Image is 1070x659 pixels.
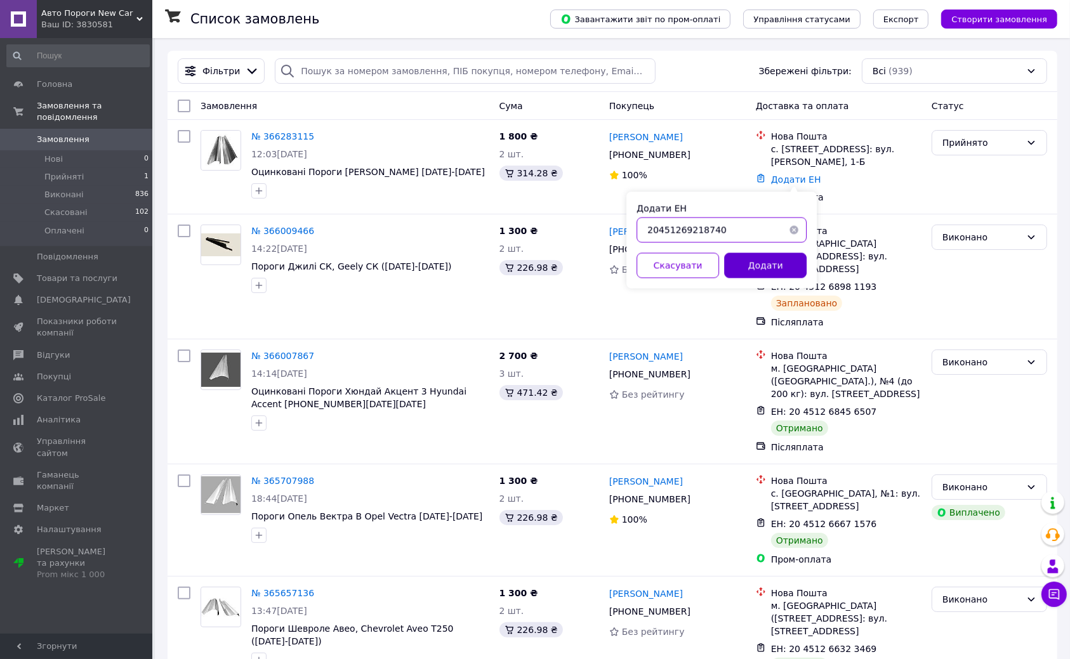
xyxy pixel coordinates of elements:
[37,393,105,404] span: Каталог ProSale
[499,606,524,616] span: 2 шт.
[37,569,117,580] div: Prom мікс 1 000
[609,131,683,143] a: [PERSON_NAME]
[37,469,117,492] span: Гаманець компанії
[201,476,241,514] img: Фото товару
[873,10,929,29] button: Експорт
[771,362,921,400] div: м. [GEOGRAPHIC_DATA] ([GEOGRAPHIC_DATA].), №4 (до 200 кг): вул. [STREET_ADDRESS]
[251,606,307,616] span: 13:47[DATE]
[251,588,314,598] a: № 365657136
[144,171,149,183] span: 1
[499,226,538,236] span: 1 300 ₴
[499,385,563,400] div: 471.42 ₴
[771,282,877,292] span: ЕН: 20 4512 6898 1193
[942,480,1021,494] div: Виконано
[201,349,241,390] a: Фото товару
[928,13,1057,23] a: Створити замовлення
[499,244,524,254] span: 2 шт.
[202,131,239,170] img: Фото товару
[201,589,241,625] img: Фото товару
[771,237,921,275] div: м. [GEOGRAPHIC_DATA] ([STREET_ADDRESS]: вул. [STREET_ADDRESS]
[37,294,131,306] span: [DEMOGRAPHIC_DATA]
[756,101,849,111] span: Доставка та оплата
[251,476,314,486] a: № 365707988
[499,131,538,141] span: 1 800 ₴
[37,100,152,123] span: Замовлення та повідомлення
[609,101,654,111] span: Покупець
[6,44,150,67] input: Пошук
[550,10,730,29] button: Завантажити звіт по пром-оплаті
[37,524,102,535] span: Налаштування
[771,644,877,654] span: ЕН: 20 4512 6632 3469
[499,588,538,598] span: 1 300 ₴
[607,603,693,620] div: [PHONE_NUMBER]
[135,207,149,218] span: 102
[609,475,683,488] a: [PERSON_NAME]
[771,474,921,487] div: Нова Пошта
[251,351,314,361] a: № 366007867
[942,355,1021,369] div: Виконано
[781,218,807,243] button: Очистить
[499,166,563,181] div: 314.28 ₴
[37,414,81,426] span: Аналітика
[771,296,843,311] div: Заплановано
[499,476,538,486] span: 1 300 ₴
[44,207,88,218] span: Скасовані
[201,130,241,171] a: Фото товару
[499,149,524,159] span: 2 шт.
[622,627,685,637] span: Без рейтингу
[771,407,877,417] span: ЕН: 20 4512 6845 6507
[144,225,149,237] span: 0
[873,65,886,77] span: Всі
[771,316,921,329] div: Післяплата
[37,349,70,361] span: Відгуки
[499,510,563,525] div: 226.98 ₴
[37,502,69,514] span: Маркет
[753,15,850,24] span: Управління статусами
[560,13,720,25] span: Завантажити звіт по пром-оплаті
[743,10,861,29] button: Управління статусами
[201,101,257,111] span: Замовлення
[44,153,63,165] span: Нові
[44,171,84,183] span: Прийняті
[37,436,117,459] span: Управління сайтом
[499,260,563,275] div: 226.98 ₴
[771,349,921,362] div: Нова Пошта
[37,371,71,382] span: Покупці
[201,225,241,265] a: Фото товару
[37,251,98,263] span: Повідомлення
[202,65,240,77] span: Фільтри
[942,592,1021,606] div: Виконано
[499,622,563,637] div: 226.98 ₴
[41,8,136,19] span: Авто Пороги New Car
[771,130,921,143] div: Нова Пошта
[771,421,828,436] div: Отримано
[607,240,693,258] div: [PHONE_NUMBER]
[201,474,241,515] a: Фото товару
[771,441,921,453] div: Післяплата
[251,261,452,271] a: Пороги Джилі СК, Geely СК ([DATE]-[DATE])
[637,253,719,278] button: Скасувати
[1041,582,1067,607] button: Чат з покупцем
[135,189,149,200] span: 836
[201,587,241,627] a: Фото товару
[44,189,84,200] span: Виконані
[883,15,919,24] span: Експорт
[37,273,117,284] span: Товари та послуги
[622,514,647,525] span: 100%
[37,316,117,339] span: Показники роботи компанії
[37,79,72,90] span: Головна
[771,519,877,529] span: ЕН: 20 4512 6667 1576
[607,146,693,164] div: [PHONE_NUMBER]
[144,153,149,165] span: 0
[499,351,538,361] span: 2 700 ₴
[759,65,852,77] span: Збережені фільтри:
[607,490,693,508] div: [PHONE_NUMBER]
[499,369,524,379] span: 3 шт.
[251,493,307,504] span: 18:44[DATE]
[724,253,807,278] button: Додати
[251,244,307,254] span: 14:22[DATE]
[251,623,454,646] span: Пороги Шевроле Авео, Chevrolet Aveo Т250 ([DATE]-[DATE])
[251,167,485,177] a: Оцинковані Пороги [PERSON_NAME] [DATE]-[DATE]
[771,225,921,237] div: Нова Пошта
